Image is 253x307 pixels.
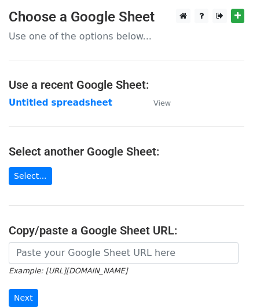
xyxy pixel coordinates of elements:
a: Select... [9,167,52,185]
p: Use one of the options below... [9,30,244,42]
a: View [142,97,171,108]
h4: Copy/paste a Google Sheet URL: [9,223,244,237]
small: Example: [URL][DOMAIN_NAME] [9,266,127,275]
h3: Choose a Google Sheet [9,9,244,26]
a: Untitled spreadsheet [9,97,112,108]
input: Next [9,289,38,307]
input: Paste your Google Sheet URL here [9,242,239,264]
small: View [153,99,171,107]
h4: Select another Google Sheet: [9,145,244,158]
h4: Use a recent Google Sheet: [9,78,244,92]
